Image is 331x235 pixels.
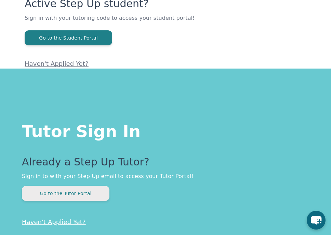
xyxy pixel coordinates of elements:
[22,186,109,201] button: Go to the Tutor Portal
[25,30,112,45] button: Go to the Student Portal
[22,156,309,172] p: Already a Step Up Tutor?
[22,120,309,139] h1: Tutor Sign In
[25,60,89,67] a: Haven't Applied Yet?
[22,190,109,196] a: Go to the Tutor Portal
[25,14,309,30] p: Sign in with your tutoring code to access your student portal!
[22,172,309,180] p: Sign in to with your Step Up email to access your Tutor Portal!
[25,34,112,41] a: Go to the Student Portal
[22,218,86,225] a: Haven't Applied Yet?
[307,211,326,230] button: chat-button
